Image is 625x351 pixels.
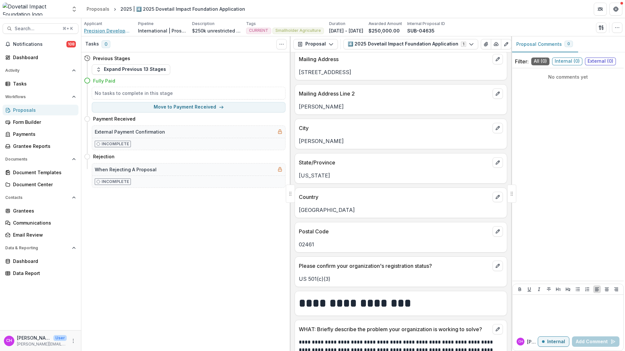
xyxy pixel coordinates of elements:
div: Document Center [13,181,73,188]
button: Get Help [609,3,622,16]
p: Awarded Amount [368,21,402,27]
nav: breadcrumb [84,4,248,14]
div: Grantees [13,207,73,214]
p: $250,000.00 [368,27,400,34]
p: Duration [329,21,345,27]
p: [PERSON_NAME] [299,103,503,110]
button: Proposal Comments [511,36,578,52]
p: 02461 [299,240,503,248]
button: Heading 2 [564,285,572,293]
p: [DATE] - [DATE] [329,27,363,34]
p: Pipeline [138,21,154,27]
span: Internal ( 0 ) [552,58,582,65]
button: Align Right [612,285,620,293]
button: Open Contacts [3,192,78,203]
button: Underline [525,285,533,293]
p: Description [192,21,215,27]
button: Proposal [293,39,338,49]
p: Incomplete [102,179,129,185]
p: Please confirm your organization's registration status? [299,262,490,270]
div: Data Report [13,270,73,277]
h5: When Rejecting A Proposal [95,166,157,173]
p: WHAT: Briefly describe the problem your organization is working to solve? [299,325,490,333]
p: Postal Code [299,227,490,235]
a: Document Center [3,179,78,190]
button: Align Left [593,285,601,293]
span: External ( 0 ) [585,58,616,65]
p: [US_STATE] [299,172,503,179]
p: Applicant [84,21,102,27]
p: [PERSON_NAME][EMAIL_ADDRESS][DOMAIN_NAME] [17,341,67,347]
button: edit [493,123,503,133]
a: Email Review [3,229,78,240]
a: Proposals [84,4,112,14]
button: Add Comment [572,336,619,347]
button: Heading 1 [554,285,562,293]
button: Open Activity [3,65,78,76]
a: Payments [3,129,78,139]
p: SUB-04635 [407,27,435,34]
div: Document Templates [13,169,73,176]
span: Smallholder Agriculture [275,28,321,33]
p: Tags [246,21,256,27]
h4: Payment Received [93,115,135,122]
h3: Tasks [85,41,99,47]
a: Tasks [3,78,78,89]
button: Open Workflows [3,92,78,102]
span: Data & Reporting [5,246,69,250]
div: Courtney Eker Hardy [518,340,523,343]
p: No comments yet [515,73,621,80]
p: City [299,124,490,132]
button: Italicize [535,285,543,293]
span: Search... [15,26,59,32]
div: ⌘ + K [61,25,74,32]
button: View Attached Files [481,39,491,49]
p: US 501(c)(3) [299,275,503,283]
div: Proposals [87,6,109,12]
a: Grantee Reports [3,141,78,151]
img: Dovetail Impact Foundation logo [3,3,67,16]
p: State/Province [299,159,490,166]
div: Grantee Reports [13,143,73,149]
a: Precision Development, Inc. [84,27,133,34]
a: Document Templates [3,167,78,178]
a: Communications [3,217,78,228]
button: Toggle View Cancelled Tasks [276,39,287,49]
button: Bullet List [574,285,582,293]
button: edit [493,324,503,334]
button: edit [493,226,503,237]
h5: External Payment Confirmation [95,128,165,135]
button: Edit as form [501,39,511,49]
p: [PERSON_NAME] [527,338,538,345]
p: International | Prospects Pipeline [138,27,187,34]
h4: Fully Paid [93,77,115,84]
span: 108 [66,41,76,47]
p: [STREET_ADDRESS] [299,68,503,76]
div: Dashboard [13,54,73,61]
button: edit [493,157,503,168]
h4: Previous Stages [93,55,130,62]
button: More [69,337,77,345]
p: $250k unrestricted (prospect) [192,27,241,34]
p: Country [299,193,490,201]
div: Proposals [13,107,73,113]
button: Search... [3,23,78,34]
button: Ordered List [583,285,591,293]
div: Email Review [13,231,73,238]
button: Open Documents [3,154,78,164]
button: Align Center [603,285,611,293]
button: Bold [516,285,524,293]
button: edit [493,261,503,271]
button: Open Data & Reporting [3,243,78,253]
span: CURRENT [249,28,268,33]
h4: Rejection [93,153,115,160]
span: Documents [5,157,69,162]
button: Notifications108 [3,39,78,49]
button: Open entity switcher [70,3,79,16]
h5: No tasks to complete in this stage [95,90,283,97]
button: Partners [594,3,607,16]
p: Filter: [515,58,529,65]
p: Internal [547,339,565,344]
button: edit [493,88,503,99]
